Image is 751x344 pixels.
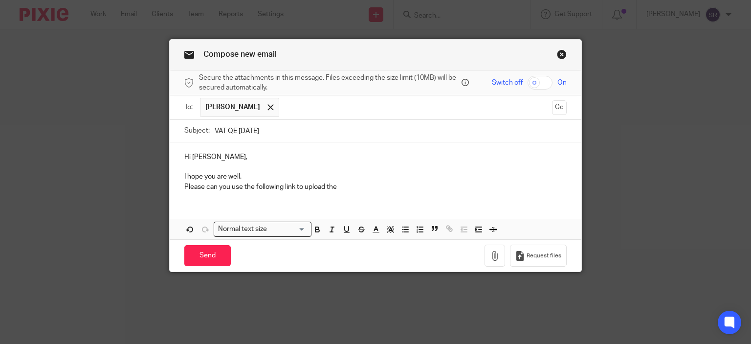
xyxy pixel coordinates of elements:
span: [PERSON_NAME] [205,102,260,112]
div: Search for option [214,222,311,237]
span: Request files [527,252,561,260]
a: Close this dialog window [557,49,567,63]
p: Please can you use the following link to upload the [184,182,567,192]
span: Compose new email [203,50,277,58]
button: Cc [552,100,567,115]
span: Switch off [492,78,523,88]
label: Subject: [184,126,210,136]
input: Search for option [270,224,306,234]
p: Hi [PERSON_NAME], [184,152,567,162]
input: Send [184,245,231,266]
span: Normal text size [216,224,269,234]
label: To: [184,102,195,112]
span: Secure the attachments in this message. Files exceeding the size limit (10MB) will be secured aut... [199,73,459,93]
button: Request files [510,245,567,267]
p: I hope you are well. [184,172,567,182]
span: On [557,78,567,88]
